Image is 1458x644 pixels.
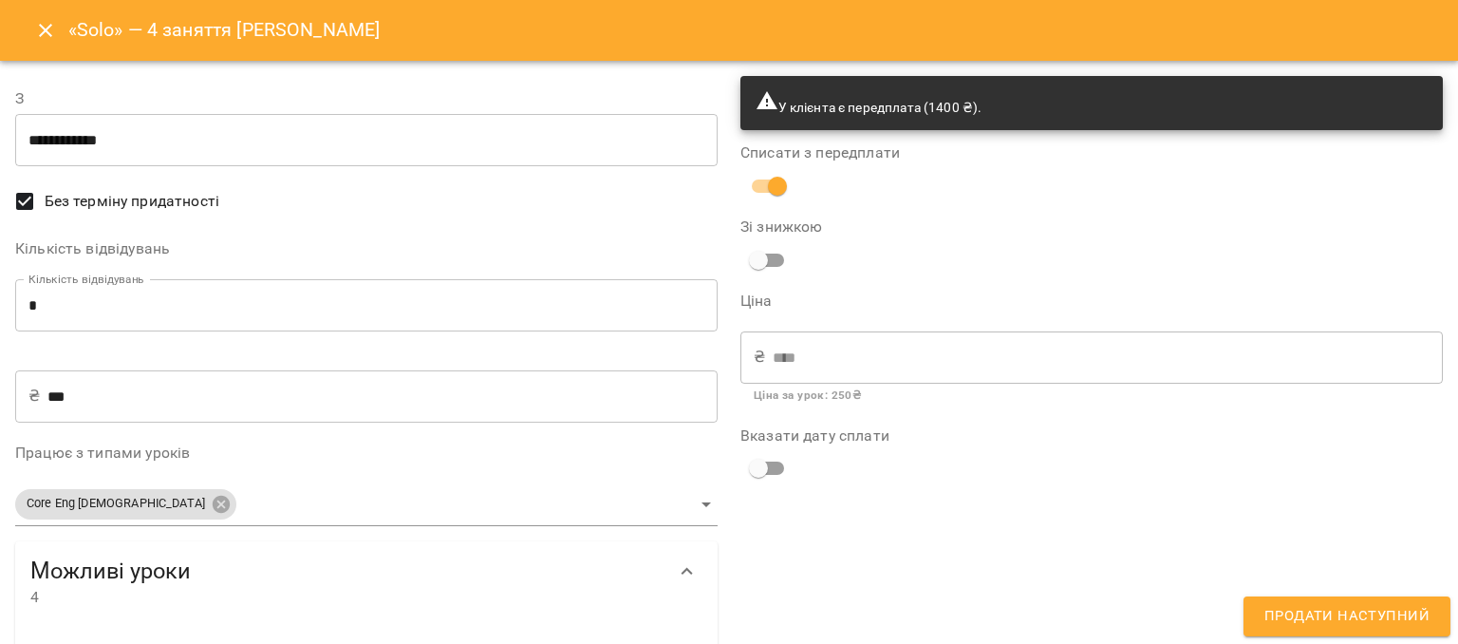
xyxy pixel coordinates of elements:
label: Вказати дату сплати [740,428,1443,444]
b: Ціна за урок : 250 ₴ [754,388,861,402]
label: Кількість відвідувань [15,241,718,256]
label: Працює з типами уроків [15,445,718,461]
span: Продати наступний [1264,604,1430,629]
div: Core Eng [DEMOGRAPHIC_DATA] [15,483,718,526]
span: Можливі уроки [30,557,664,586]
p: ₴ [754,346,765,369]
div: Core Eng [DEMOGRAPHIC_DATA] [15,489,236,520]
button: Продати наступний [1243,597,1450,636]
span: Core Eng [DEMOGRAPHIC_DATA] [15,495,216,513]
button: Close [23,8,68,53]
label: Ціна [740,294,1443,309]
label: Зі знижкою [740,219,975,235]
h6: «Solo» — 4 заняття [PERSON_NAME] [68,15,381,45]
span: У клієнта є передплата (1400 ₴). [756,100,981,115]
span: Без терміну придатності [45,190,219,213]
label: Списати з передплати [740,145,1443,161]
p: ₴ [28,385,40,407]
span: 4 [30,586,664,609]
label: З [15,91,718,106]
button: Show more [664,549,710,595]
